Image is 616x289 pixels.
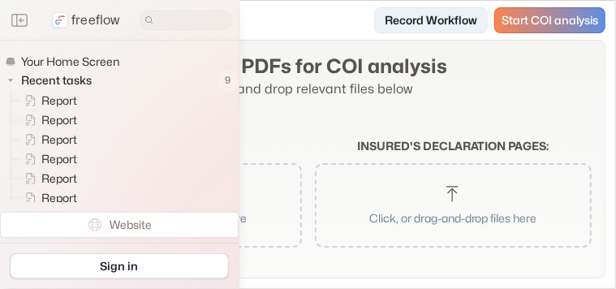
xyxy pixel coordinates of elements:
[18,54,124,70] span: Your Home Screen
[11,169,84,188] a: Report
[6,7,32,33] button: Close the sidebar
[52,11,120,30] a: freeflow
[39,112,83,128] span: Report
[217,70,239,91] span: 9
[39,170,83,187] span: Report
[315,140,592,153] h2: Insured's declaration pages :
[374,7,488,33] a: Record Workflow
[11,130,84,149] a: Report
[336,209,571,226] p: Click, or drag-and-drop files here
[11,110,84,130] a: Report
[18,72,97,88] span: Recent tasks
[5,71,98,90] button: Recent tasks
[10,253,229,279] a: Sign in
[24,80,592,99] p: Drag and drop relevant files below
[71,11,120,30] p: freeflow
[39,190,83,206] span: Report
[502,14,598,28] span: Start COI analysis
[11,149,84,169] a: Report
[39,93,83,109] span: Report
[24,54,592,80] h2: Upload PDFs for COI analysis
[5,54,126,70] a: Your Home Screen
[39,132,83,148] span: Report
[323,171,584,239] button: Click, or drag-and-drop files here
[11,91,84,110] a: Report
[11,188,84,208] a: Report
[494,7,605,33] a: Start COI analysis
[39,151,83,167] span: Report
